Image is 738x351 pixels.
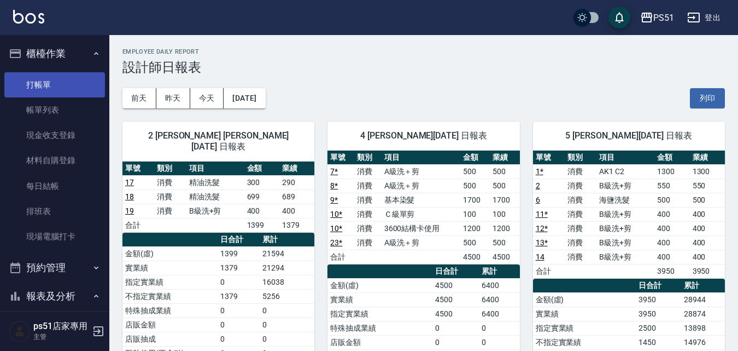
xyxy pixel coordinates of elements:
[327,335,432,349] td: 店販金額
[125,192,134,201] a: 18
[382,164,461,179] td: A級洗＋剪
[490,235,519,250] td: 500
[382,207,461,221] td: Ｃ級單剪
[156,88,190,108] button: 昨天
[690,207,725,221] td: 400
[154,162,186,176] th: 類別
[354,179,381,193] td: 消費
[490,221,519,235] td: 1200
[654,207,689,221] td: 400
[490,193,519,207] td: 1700
[4,123,105,148] a: 現金收支登錄
[654,235,689,250] td: 400
[218,318,260,332] td: 0
[244,189,279,204] td: 699
[654,193,689,207] td: 500
[460,151,490,165] th: 金額
[154,189,186,204] td: 消費
[432,292,479,307] td: 4500
[533,292,636,307] td: 金額(虛)
[596,235,654,250] td: B級洗+剪
[479,335,520,349] td: 0
[690,264,725,278] td: 3950
[279,175,314,189] td: 290
[479,292,520,307] td: 6400
[690,221,725,235] td: 400
[154,175,186,189] td: 消費
[4,254,105,282] button: 預約管理
[636,307,681,321] td: 3950
[479,264,520,279] th: 累計
[536,181,540,190] a: 2
[654,264,689,278] td: 3950
[125,206,134,215] a: 19
[460,235,490,250] td: 500
[122,60,725,75] h3: 設計師日報表
[224,88,265,108] button: [DATE]
[654,179,689,193] td: 550
[636,292,681,307] td: 3950
[460,193,490,207] td: 1700
[596,151,654,165] th: 項目
[186,204,244,218] td: B級洗+剪
[354,164,381,179] td: 消費
[382,151,461,165] th: 項目
[327,151,519,264] table: a dense table
[122,332,218,346] td: 店販抽成
[4,39,105,68] button: 櫃檯作業
[186,189,244,204] td: 精油洗髮
[596,207,654,221] td: B級洗+剪
[218,332,260,346] td: 0
[546,130,712,141] span: 5 [PERSON_NAME][DATE] 日報表
[186,162,244,176] th: 項目
[4,224,105,249] a: 現場電腦打卡
[596,250,654,264] td: B級洗+剪
[681,335,725,349] td: 14976
[654,221,689,235] td: 400
[681,321,725,335] td: 13898
[432,335,479,349] td: 0
[382,193,461,207] td: 基本染髮
[354,151,381,165] th: 類別
[681,279,725,293] th: 累計
[218,275,260,289] td: 0
[690,151,725,165] th: 業績
[4,97,105,123] a: 帳單列表
[4,174,105,199] a: 每日結帳
[460,250,490,264] td: 4500
[490,164,519,179] td: 500
[533,335,636,349] td: 不指定實業績
[460,164,490,179] td: 500
[479,278,520,292] td: 6400
[279,189,314,204] td: 689
[244,204,279,218] td: 400
[136,130,301,152] span: 2 [PERSON_NAME] [PERSON_NAME][DATE] 日報表
[490,179,519,193] td: 500
[244,218,279,232] td: 1399
[122,162,154,176] th: 單號
[122,246,218,261] td: 金額(虛)
[608,7,630,28] button: save
[4,72,105,97] a: 打帳單
[432,264,479,279] th: 日合計
[33,321,89,332] h5: ps51店家專用
[490,151,519,165] th: 業績
[690,250,725,264] td: 400
[13,10,44,24] img: Logo
[565,193,596,207] td: 消費
[681,292,725,307] td: 28944
[327,151,354,165] th: 單號
[354,193,381,207] td: 消費
[327,278,432,292] td: 金額(虛)
[565,179,596,193] td: 消費
[327,307,432,321] td: 指定實業績
[536,252,544,261] a: 14
[596,179,654,193] td: B級洗+剪
[654,164,689,179] td: 1300
[533,307,636,321] td: 實業績
[690,88,725,108] button: 列印
[653,11,674,25] div: PS51
[279,162,314,176] th: 業績
[690,164,725,179] td: 1300
[533,151,725,279] table: a dense table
